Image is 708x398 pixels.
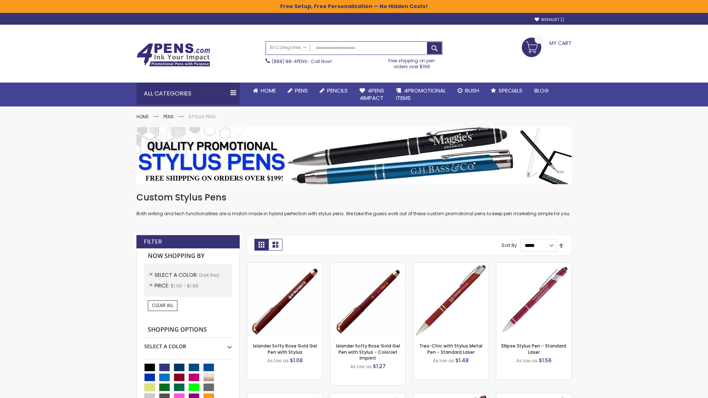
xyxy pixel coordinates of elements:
[373,363,386,370] span: $1.27
[266,42,310,54] a: All Categories
[253,343,317,355] a: Islander Softy Rose Gold Gel Pen with Stylus
[419,343,482,355] a: Tres-Chic with Stylus Metal Pen - Standard Laser
[144,338,232,350] div: Select A Color
[350,363,372,370] span: As low as
[136,114,149,120] a: Home
[144,248,232,264] strong: Now Shopping by
[148,300,177,311] a: Clear All
[254,239,268,251] strong: Grid
[247,83,282,99] a: Home
[314,83,354,99] a: Pencils
[136,192,572,217] div: Both writing and tech functionalities are a match made in hybrid perfection with stylus pens. We ...
[144,322,232,338] strong: Shopping Options
[528,83,555,99] a: Blog
[270,45,306,50] span: All Categories
[381,55,443,70] div: Free shipping on pen orders over $199
[516,357,538,364] span: As low as
[152,302,173,308] span: Clear All
[499,87,523,94] span: Specials
[155,282,171,289] span: Price
[330,263,405,338] img: Islander Softy Rose Gold Gel Pen with Stylus - ColorJet Imprint-Dark Red
[144,238,162,246] strong: Filter
[136,192,572,203] h1: Custom Stylus Pens
[136,127,572,184] img: Stylus Pens
[496,262,571,269] a: Ellipse Stylus Pen - Standard Laser-Dark Red
[390,83,452,107] a: 4PROMOTIONALITEMS
[247,262,322,269] a: Islander Softy Rose Gold Gel Pen with Stylus-Dark Red
[171,283,198,289] span: $1.00 - $1.99
[136,83,240,105] div: All Categories
[282,83,314,99] a: Pens
[535,17,564,22] a: Wishlist
[452,83,485,99] a: Rush
[188,114,216,120] strong: Stylus Pens
[327,87,348,94] span: Pencils
[330,262,405,269] a: Islander Softy Rose Gold Gel Pen with Stylus - ColorJet Imprint-Dark Red
[396,87,446,102] span: 4PROMOTIONAL ITEMS
[465,87,479,94] span: Rush
[295,87,308,94] span: Pens
[136,43,210,67] img: 4Pens Custom Pens and Promotional Products
[502,343,566,355] a: Ellipse Stylus Pen - Standard Laser
[413,263,488,338] img: Tres-Chic with Stylus Metal Pen - Standard Laser-Dark Red
[272,58,307,64] a: (888) 88-4PENS
[247,263,322,338] img: Islander Softy Rose Gold Gel Pen with Stylus-Dark Red
[485,83,528,99] a: Specials
[261,87,276,94] span: Home
[354,83,390,107] a: 4Pens4impact
[455,357,469,364] span: $1.48
[163,114,174,120] a: Pens
[539,357,552,364] span: $1.56
[413,262,488,269] a: Tres-Chic with Stylus Metal Pen - Standard Laser-Dark Red
[336,343,400,361] a: Islander Softy Rose Gold Gel Pen with Stylus - ColorJet Imprint
[267,357,289,364] span: As low as
[360,87,384,102] span: 4Pens 4impact
[290,357,303,364] span: $1.08
[155,271,199,279] span: Select A Color
[199,272,219,278] span: Dark Red
[272,58,332,64] span: - Call Now!
[433,357,454,364] span: As low as
[534,87,549,94] span: Blog
[502,242,517,248] label: Sort By
[496,263,571,338] img: Ellipse Stylus Pen - Standard Laser-Dark Red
